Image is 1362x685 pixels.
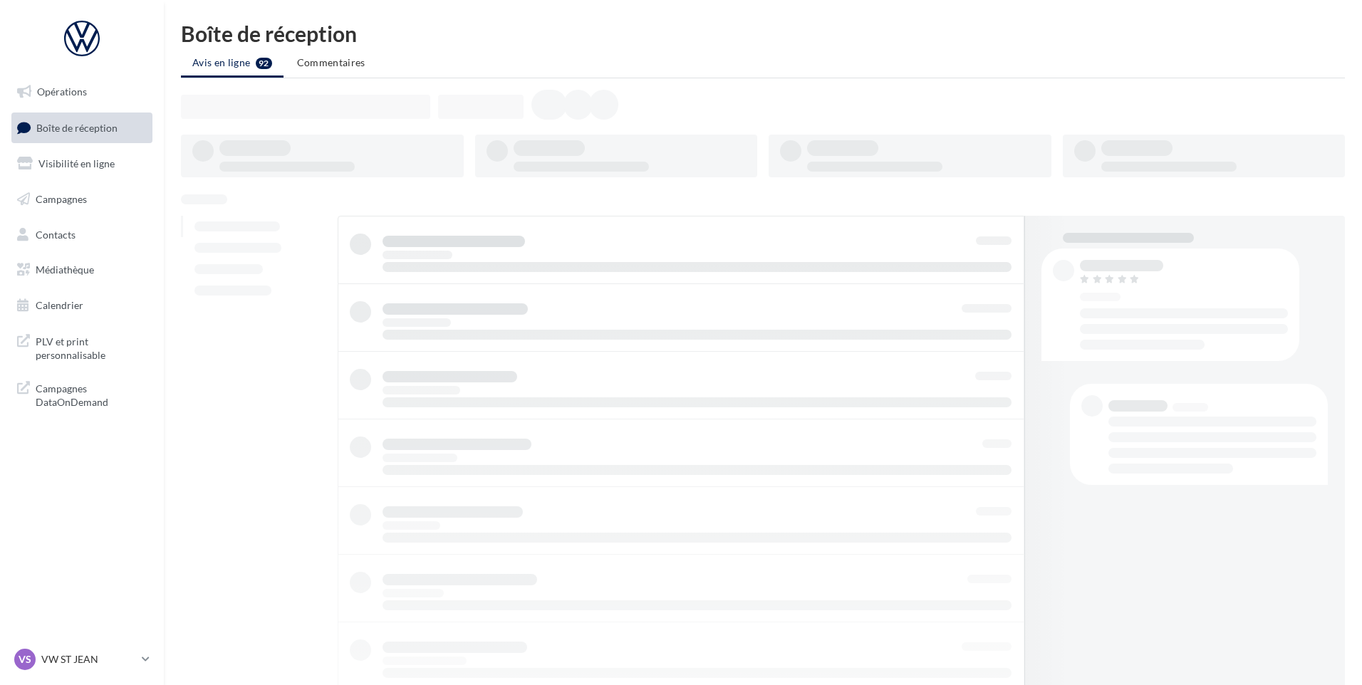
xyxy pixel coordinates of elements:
span: Campagnes [36,193,87,205]
a: Opérations [9,77,155,107]
span: Campagnes DataOnDemand [36,379,147,409]
a: Calendrier [9,291,155,320]
a: PLV et print personnalisable [9,326,155,368]
span: Opérations [37,85,87,98]
a: Campagnes [9,184,155,214]
a: Visibilité en ligne [9,149,155,179]
span: Médiathèque [36,263,94,276]
span: Calendrier [36,299,83,311]
p: VW ST JEAN [41,652,136,666]
span: Contacts [36,228,76,240]
span: Commentaires [297,56,365,68]
div: Boîte de réception [181,23,1345,44]
a: Médiathèque [9,255,155,285]
a: Boîte de réception [9,113,155,143]
a: Campagnes DataOnDemand [9,373,155,415]
span: PLV et print personnalisable [36,332,147,362]
a: VS VW ST JEAN [11,646,152,673]
span: VS [19,652,31,666]
span: Boîte de réception [36,121,118,133]
span: Visibilité en ligne [38,157,115,169]
a: Contacts [9,220,155,250]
